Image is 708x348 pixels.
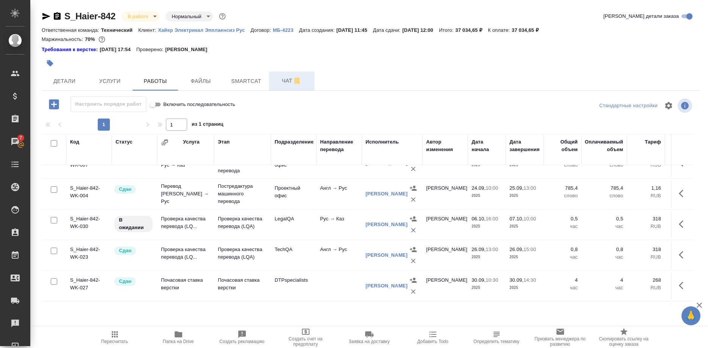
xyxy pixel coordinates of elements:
[273,27,299,33] a: МБ-4223
[218,215,267,230] p: Проверка качества перевода (LQA)
[66,273,112,299] td: S_Haier-842-WK-027
[472,253,502,261] p: 2025
[669,223,703,230] p: RUB
[366,252,408,258] a: [PERSON_NAME]
[114,215,153,233] div: Исполнитель назначен, приступать к работе пока рано
[119,278,131,285] p: Сдан
[631,284,661,292] p: RUB
[274,76,310,86] span: Чат
[408,244,419,255] button: Назначить
[42,46,100,53] a: Требования к верстке:
[472,223,502,230] p: 2025
[547,246,578,253] p: 0,8
[547,138,578,153] div: Общий объем
[524,185,536,191] p: 13:00
[669,284,703,292] p: RUB
[42,46,100,53] div: Нажми, чтобы открыть папку с инструкцией
[631,223,661,230] p: RUB
[42,27,101,33] p: Ответственная команда:
[408,286,419,297] button: Удалить
[585,223,623,230] p: час
[631,276,661,284] p: 268
[547,276,578,284] p: 4
[585,253,623,261] p: час
[122,11,159,22] div: В работе
[137,76,173,86] span: Работы
[674,215,692,233] button: Здесь прячутся важные кнопки
[585,192,623,200] p: слово
[366,191,408,197] a: [PERSON_NAME]
[510,216,524,222] p: 07.10,
[44,97,64,112] button: Добавить работу
[547,223,578,230] p: час
[585,215,623,223] p: 0,5
[585,184,623,192] p: 785,4
[472,216,486,222] p: 06.10,
[157,273,214,299] td: Почасовая ставка верстки
[366,138,399,146] div: Исполнитель
[271,181,316,207] td: Проектный офис
[510,277,524,283] p: 30.09,
[316,303,362,330] td: Англ → Рус
[157,179,214,209] td: Перевод [PERSON_NAME] → Рус
[271,242,316,268] td: TechQA
[100,46,136,53] p: [DATE] 17:54
[271,303,316,330] td: DTPspecialists
[547,184,578,192] p: 785,4
[510,223,540,230] p: 2025
[488,27,512,33] p: К оплате:
[366,222,408,227] a: [PERSON_NAME]
[157,242,214,268] td: Проверка качества перевода (LQ...
[250,27,273,33] p: Договор:
[157,211,214,238] td: Проверка качества перевода (LQ...
[524,216,536,222] p: 10:00
[678,98,694,113] span: Посмотреть информацию
[408,163,419,175] button: Удалить
[165,46,213,53] p: [PERSON_NAME]
[631,215,661,223] p: 318
[422,181,468,207] td: [PERSON_NAME]
[631,184,661,192] p: 1,16
[486,247,498,252] p: 13:00
[510,138,540,153] div: Дата завершения
[116,138,133,146] div: Статус
[660,97,678,115] span: Настроить таблицу
[217,11,227,21] button: Доп статусы указывают на важность/срочность заказа
[166,11,213,22] div: В работе
[158,27,250,33] a: Хайер Электрикал Эпплаенсиз Рус
[42,36,85,42] p: Маржинальность:
[585,246,623,253] p: 0,8
[547,284,578,292] p: час
[631,246,661,253] p: 318
[114,276,153,287] div: Менеджер проверил работу исполнителя, передает ее на следующий этап
[64,11,116,21] a: S_Haier-842
[66,303,112,330] td: S_Haier-842-WK-024
[512,27,544,33] p: 37 034,65 ₽
[136,46,166,53] p: Проверено:
[101,27,138,33] p: Технический
[631,253,661,261] p: RUB
[125,13,150,20] button: В работе
[161,139,169,146] button: Сгруппировать
[524,277,536,283] p: 14:30
[299,27,336,33] p: Дата создания:
[271,273,316,299] td: DTPspecialists
[316,242,362,268] td: Англ → Рус
[85,36,97,42] p: 70%
[183,76,219,86] span: Файлы
[681,306,700,325] button: 🙏
[366,283,408,289] a: [PERSON_NAME]
[486,277,498,283] p: 10:30
[402,27,439,33] p: [DATE] 12:00
[42,12,51,21] button: Скопировать ссылку для ЯМессенджера
[218,276,267,292] p: Почасовая ставка верстки
[119,186,131,193] p: Сдан
[674,246,692,264] button: Здесь прячутся важные кнопки
[426,138,464,153] div: Автор изменения
[169,13,203,20] button: Нормальный
[119,247,131,254] p: Сдан
[510,247,524,252] p: 26.09,
[510,185,524,191] p: 25.09,
[669,215,703,223] p: 159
